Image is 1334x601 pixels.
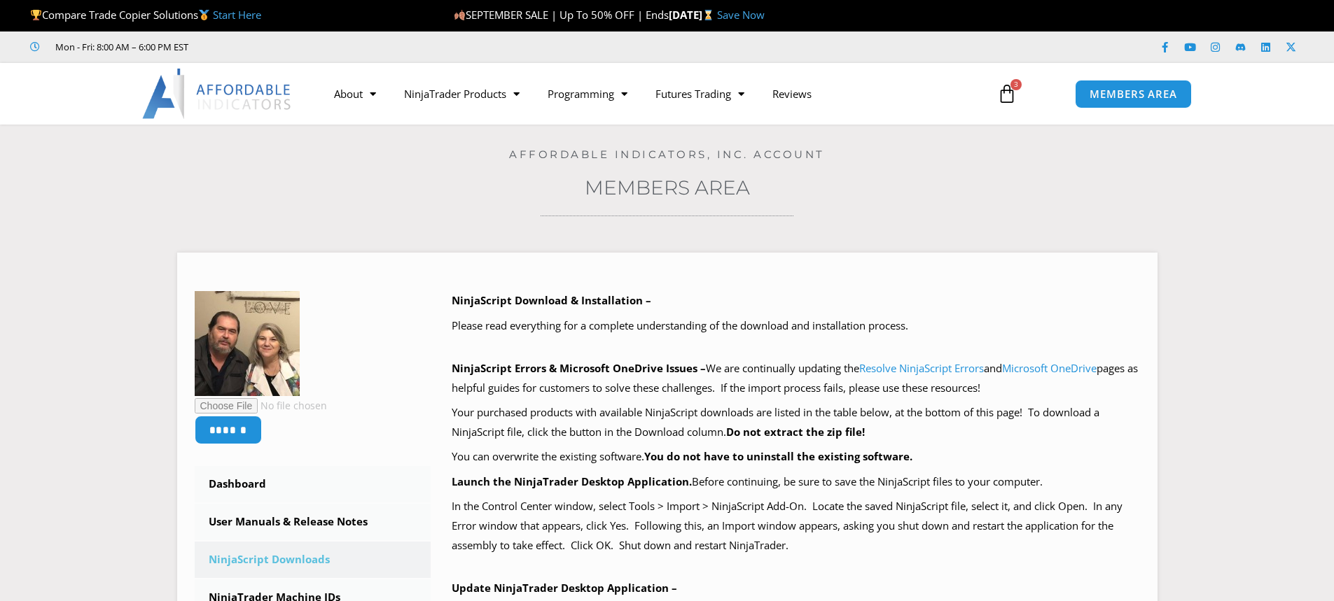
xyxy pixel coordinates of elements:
span: Compare Trade Copier Solutions [30,8,261,22]
b: Update NinjaTrader Desktop Application – [452,581,677,595]
a: Affordable Indicators, Inc. Account [509,148,825,161]
a: Members Area [585,176,750,199]
p: You can overwrite the existing software. [452,447,1140,467]
a: MEMBERS AREA [1075,80,1192,108]
a: NinjaScript Downloads [195,542,431,578]
b: Do not extract the zip file! [726,425,865,439]
b: NinjaScript Errors & Microsoft OneDrive Issues – [452,361,706,375]
a: 3 [976,73,1038,114]
p: We are continually updating the and pages as helpful guides for customers to solve these challeng... [452,359,1140,398]
nav: Menu [320,78,981,110]
a: Futures Trading [641,78,758,110]
a: Microsoft OneDrive [1002,361,1097,375]
strong: [DATE] [669,8,717,22]
img: 🏆 [31,10,41,20]
p: Before continuing, be sure to save the NinjaScript files to your computer. [452,472,1140,492]
a: Reviews [758,78,826,110]
b: You do not have to uninstall the existing software. [644,449,912,463]
a: NinjaTrader Products [390,78,534,110]
img: ⌛ [703,10,714,20]
p: In the Control Center window, select Tools > Import > NinjaScript Add-On. Locate the saved NinjaS... [452,497,1140,556]
p: Please read everything for a complete understanding of the download and installation process. [452,316,1140,336]
img: LogoAI | Affordable Indicators – NinjaTrader [142,69,293,119]
a: User Manuals & Release Notes [195,504,431,540]
span: SEPTEMBER SALE | Up To 50% OFF | Ends [454,8,669,22]
span: 3 [1010,79,1022,90]
iframe: Customer reviews powered by Trustpilot [208,40,418,54]
b: NinjaScript Download & Installation – [452,293,651,307]
a: Dashboard [195,466,431,502]
b: Launch the NinjaTrader Desktop Application. [452,474,692,488]
p: Your purchased products with available NinjaScript downloads are listed in the table below, at th... [452,403,1140,442]
a: Save Now [717,8,765,22]
a: Resolve NinjaScript Errors [859,361,984,375]
a: Start Here [213,8,261,22]
a: Programming [534,78,641,110]
span: MEMBERS AREA [1090,89,1177,99]
img: 🥇 [199,10,209,20]
span: Mon - Fri: 8:00 AM – 6:00 PM EST [52,38,188,55]
a: About [320,78,390,110]
img: 🍂 [454,10,465,20]
img: 84cda89d9ca73c57d90bf456ba3da10e8c84655b40725b074236390ee8af5b8c [195,291,300,396]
